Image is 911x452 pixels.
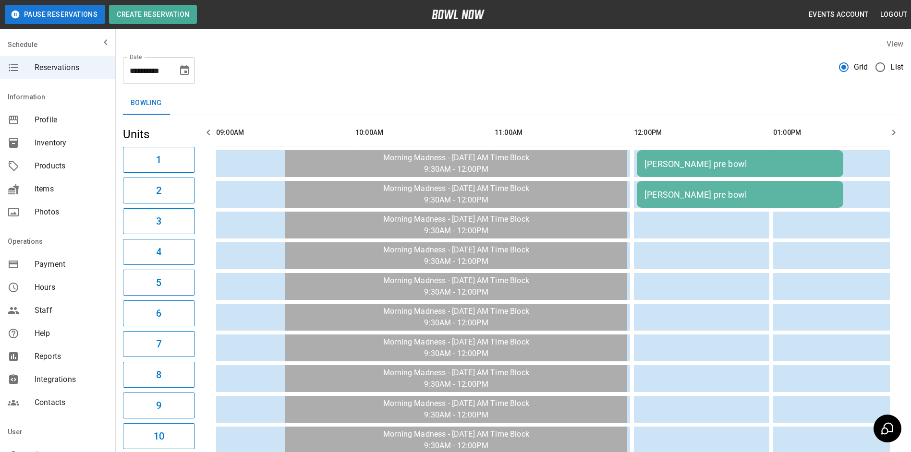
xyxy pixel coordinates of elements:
span: Inventory [35,137,108,149]
span: Payment [35,259,108,270]
h6: 10 [154,428,164,444]
div: inventory tabs [123,92,903,115]
span: Grid [854,61,868,73]
button: Bowling [123,92,170,115]
th: 12:00PM [634,119,769,146]
th: 10:00AM [355,119,491,146]
h6: 2 [156,183,161,198]
button: Events Account [805,6,873,24]
button: 2 [123,178,195,203]
span: Help [35,328,108,339]
h6: 1 [156,152,161,167]
span: Contacts [35,397,108,408]
label: View [887,39,903,48]
th: 11:00AM [495,119,630,146]
h6: 6 [156,306,161,321]
span: Products [35,160,108,172]
button: 8 [123,362,195,388]
button: 1 [123,147,195,173]
span: Profile [35,114,108,126]
button: Logout [876,6,911,24]
h6: 8 [156,367,161,382]
button: 9 [123,393,195,418]
span: Staff [35,305,108,316]
img: logo [432,10,485,19]
button: 4 [123,239,195,265]
h6: 4 [156,244,161,260]
h6: 3 [156,214,161,229]
h6: 7 [156,336,161,352]
th: 09:00AM [216,119,352,146]
button: Choose date, selected date is Oct 3, 2025 [175,61,194,80]
button: Pause Reservations [5,5,105,24]
span: Reservations [35,62,108,73]
button: 10 [123,423,195,449]
button: 6 [123,300,195,326]
h6: 5 [156,275,161,290]
button: 7 [123,331,195,357]
h5: Units [123,127,195,142]
button: 3 [123,208,195,234]
span: Integrations [35,374,108,385]
button: Create Reservation [109,5,197,24]
span: Reports [35,351,108,362]
button: 5 [123,270,195,296]
span: Items [35,183,108,195]
div: [PERSON_NAME] pre bowl [644,159,836,169]
span: Photos [35,206,108,218]
span: Hours [35,282,108,293]
span: List [890,61,903,73]
div: [PERSON_NAME] pre bowl [644,190,836,200]
h6: 9 [156,398,161,413]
